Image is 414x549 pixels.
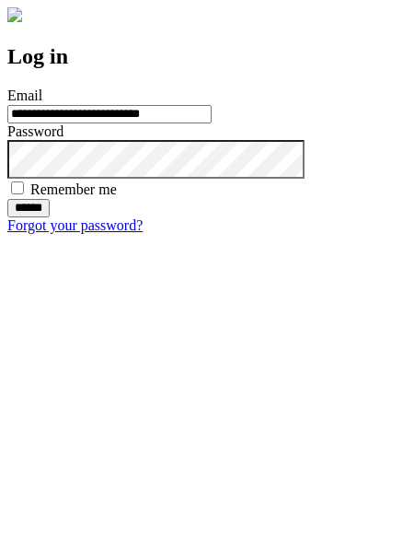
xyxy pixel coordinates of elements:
img: logo-4e3dc11c47720685a147b03b5a06dd966a58ff35d612b21f08c02c0306f2b779.png [7,7,22,22]
h2: Log in [7,44,407,69]
a: Forgot your password? [7,217,143,233]
label: Remember me [30,181,117,197]
label: Password [7,123,63,139]
label: Email [7,88,42,103]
